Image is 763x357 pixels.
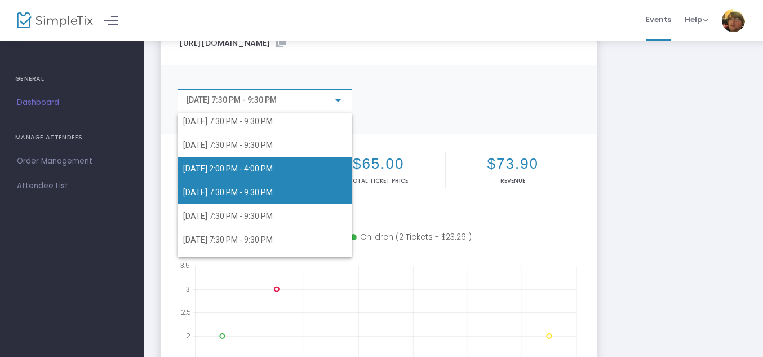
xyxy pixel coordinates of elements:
[183,117,273,126] span: [DATE] 7:30 PM - 9:30 PM
[183,164,273,173] span: [DATE] 2:00 PM - 4:00 PM
[183,211,273,221] span: [DATE] 7:30 PM - 9:30 PM
[183,188,273,197] span: [DATE] 7:30 PM - 9:30 PM
[183,235,273,244] span: [DATE] 7:30 PM - 9:30 PM
[183,140,273,149] span: [DATE] 7:30 PM - 9:30 PM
